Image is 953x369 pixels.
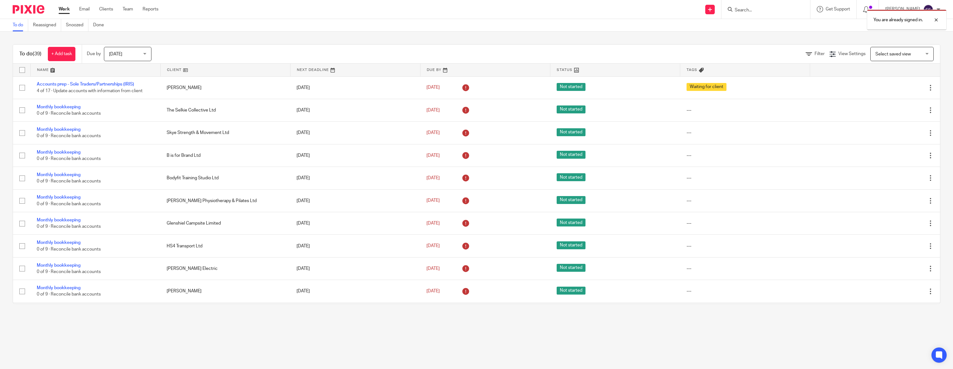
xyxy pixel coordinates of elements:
[290,167,420,189] td: [DATE]
[37,111,101,116] span: 0 of 9 · Reconcile bank accounts
[37,156,101,161] span: 0 of 9 · Reconcile bank accounts
[557,151,585,159] span: Not started
[557,105,585,113] span: Not started
[557,83,585,91] span: Not started
[37,82,134,86] a: Accounts prep - Sole Traders/Partnerships (IRIS)
[426,130,440,135] span: [DATE]
[290,235,420,257] td: [DATE]
[838,52,866,56] span: View Settings
[687,83,726,91] span: Waiting for client
[290,144,420,167] td: [DATE]
[37,127,80,132] a: Monthly bookkeeping
[687,68,697,72] span: Tags
[37,134,101,138] span: 0 of 9 · Reconcile bank accounts
[160,122,290,144] td: Skye Strength & Movement Ltd
[290,280,420,302] td: [DATE]
[33,51,42,56] span: (39)
[160,99,290,121] td: The Selkie Collective Ltd
[290,99,420,121] td: [DATE]
[160,257,290,280] td: [PERSON_NAME] Electric
[109,52,122,56] span: [DATE]
[687,288,804,294] div: ---
[37,247,101,251] span: 0 of 9 · Reconcile bank accounts
[557,196,585,204] span: Not started
[33,19,61,31] a: Reassigned
[123,6,133,12] a: Team
[557,173,585,181] span: Not started
[19,51,42,57] h1: To do
[37,173,80,177] a: Monthly bookkeeping
[290,212,420,235] td: [DATE]
[290,189,420,212] td: [DATE]
[48,47,75,61] a: + Add task
[143,6,158,12] a: Reports
[557,128,585,136] span: Not started
[160,280,290,302] td: [PERSON_NAME]
[37,224,101,229] span: 0 of 9 · Reconcile bank accounts
[426,153,440,158] span: [DATE]
[160,235,290,257] td: HS4 Transport Ltd
[66,19,88,31] a: Snoozed
[875,52,911,56] span: Select saved view
[815,52,825,56] span: Filter
[426,221,440,226] span: [DATE]
[426,244,440,248] span: [DATE]
[99,6,113,12] a: Clients
[37,218,80,222] a: Monthly bookkeeping
[426,108,440,112] span: [DATE]
[59,6,70,12] a: Work
[687,265,804,272] div: ---
[426,199,440,203] span: [DATE]
[290,76,420,99] td: [DATE]
[290,257,420,280] td: [DATE]
[687,198,804,204] div: ---
[687,175,804,181] div: ---
[687,152,804,159] div: ---
[687,243,804,249] div: ---
[79,6,90,12] a: Email
[37,195,80,200] a: Monthly bookkeeping
[37,286,80,290] a: Monthly bookkeeping
[687,107,804,113] div: ---
[290,302,420,325] td: [DATE]
[37,270,101,274] span: 0 of 9 · Reconcile bank accounts
[93,19,109,31] a: Done
[13,5,44,14] img: Pixie
[687,130,804,136] div: ---
[37,150,80,155] a: Monthly bookkeeping
[873,17,923,23] p: You are already signed in.
[557,219,585,226] span: Not started
[37,202,101,206] span: 0 of 9 · Reconcile bank accounts
[87,51,101,57] p: Due by
[13,19,28,31] a: To do
[923,4,933,15] img: svg%3E
[557,264,585,272] span: Not started
[160,212,290,235] td: Glenshiel Campsite Limited
[687,220,804,226] div: ---
[426,289,440,293] span: [DATE]
[557,287,585,295] span: Not started
[160,144,290,167] td: B is for Brand Ltd
[37,240,80,245] a: Monthly bookkeeping
[37,179,101,184] span: 0 of 9 · Reconcile bank accounts
[37,89,143,93] span: 4 of 17 · Update accounts with information from client
[426,266,440,271] span: [DATE]
[37,105,80,109] a: Monthly bookkeeping
[426,86,440,90] span: [DATE]
[160,167,290,189] td: Bodyfit Training Studio Ltd
[557,241,585,249] span: Not started
[37,292,101,297] span: 0 of 9 · Reconcile bank accounts
[37,263,80,268] a: Monthly bookkeeping
[160,189,290,212] td: [PERSON_NAME] Physiotherapy & Pilates Ltd
[426,176,440,180] span: [DATE]
[160,302,290,325] td: The Hungry Gull Ltd
[290,122,420,144] td: [DATE]
[160,76,290,99] td: [PERSON_NAME]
